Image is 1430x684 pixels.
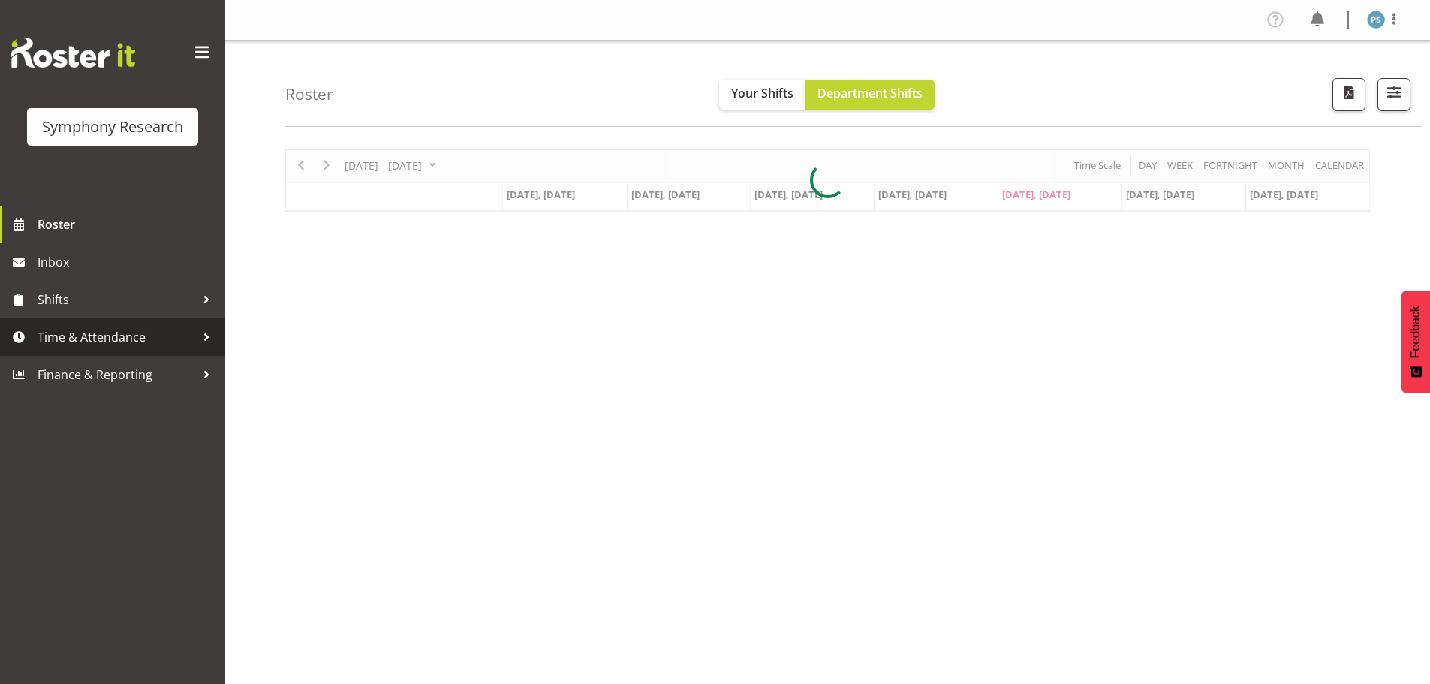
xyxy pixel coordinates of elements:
img: paul-s-stoneham1982.jpg [1367,11,1385,29]
button: Download a PDF of the roster according to the set date range. [1332,78,1365,111]
span: Roster [38,213,218,236]
span: Your Shifts [731,85,793,101]
img: Rosterit website logo [11,38,135,68]
span: Shifts [38,288,195,311]
div: Symphony Research [42,116,183,138]
span: Department Shifts [817,85,923,101]
button: Department Shifts [805,80,935,110]
span: Time & Attendance [38,326,195,348]
span: Finance & Reporting [38,363,195,386]
button: Feedback - Show survey [1401,291,1430,393]
button: Filter Shifts [1377,78,1410,111]
span: Feedback [1409,306,1422,358]
h4: Roster [285,86,333,103]
span: Inbox [38,251,218,273]
button: Your Shifts [719,80,805,110]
